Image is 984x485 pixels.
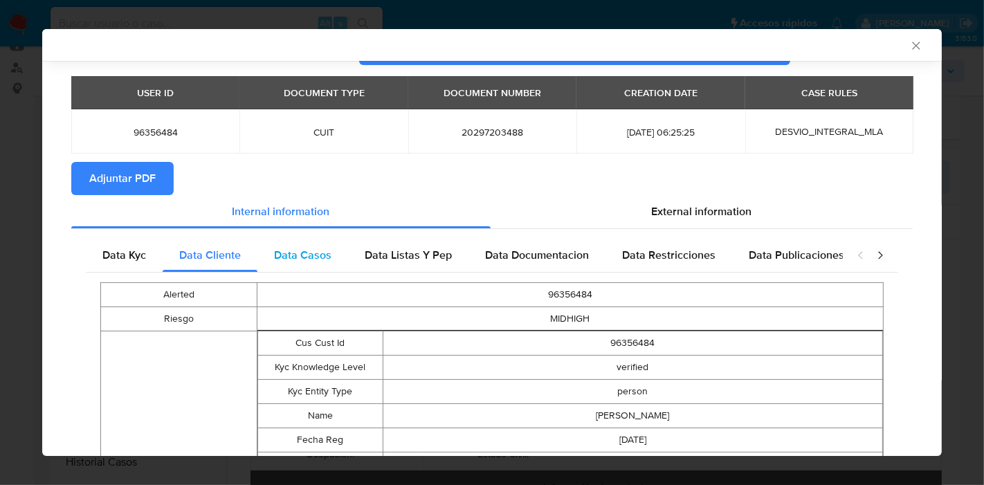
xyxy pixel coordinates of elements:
[793,81,866,104] div: CASE RULES
[425,126,560,138] span: 20297203488
[593,126,728,138] span: [DATE] 06:25:25
[258,404,383,428] td: Name
[233,203,330,219] span: Internal information
[365,247,452,263] span: Data Listas Y Pep
[179,247,241,263] span: Data Cliente
[775,125,883,138] span: DESVIO_INTEGRAL_MLA
[89,163,156,194] span: Adjuntar PDF
[274,247,331,263] span: Data Casos
[71,195,913,228] div: Detailed info
[129,81,182,104] div: USER ID
[749,247,844,263] span: Data Publicaciones
[42,29,942,456] div: closure-recommendation-modal
[383,452,882,477] td: [STREET_ADDRESS]
[258,428,383,452] td: Fecha Reg
[275,81,373,104] div: DOCUMENT TYPE
[256,126,391,138] span: CUIT
[622,247,716,263] span: Data Restricciones
[101,283,257,307] td: Alerted
[86,239,843,272] div: Detailed internal info
[71,162,174,195] button: Adjuntar PDF
[258,331,383,356] td: Cus Cust Id
[258,452,383,477] td: Domicilio
[435,81,549,104] div: DOCUMENT NUMBER
[616,81,706,104] div: CREATION DATE
[258,356,383,380] td: Kyc Knowledge Level
[88,126,223,138] span: 96356484
[383,404,882,428] td: [PERSON_NAME]
[909,39,922,51] button: Cerrar ventana
[257,283,884,307] td: 96356484
[102,247,146,263] span: Data Kyc
[652,203,752,219] span: External information
[258,380,383,404] td: Kyc Entity Type
[257,307,884,331] td: MIDHIGH
[383,380,882,404] td: person
[101,307,257,331] td: Riesgo
[383,331,882,356] td: 96356484
[485,247,589,263] span: Data Documentacion
[383,428,882,452] td: [DATE]
[383,356,882,380] td: verified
